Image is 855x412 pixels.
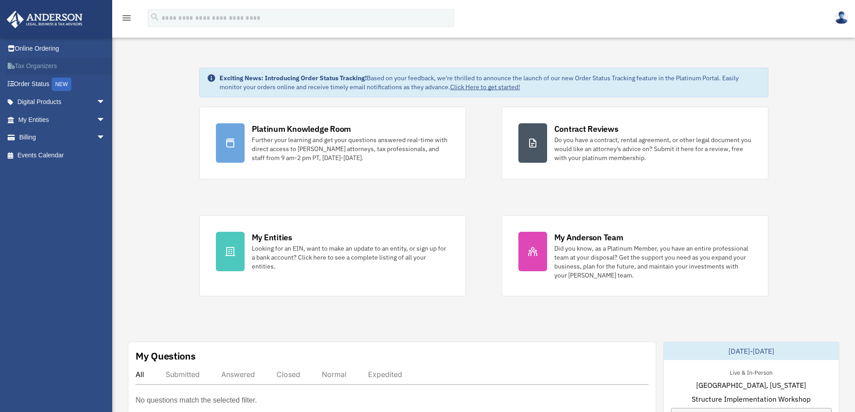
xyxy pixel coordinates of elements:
div: Contract Reviews [554,123,618,134]
a: Click Here to get started! [450,83,520,91]
div: Platinum Knowledge Room [252,123,351,134]
div: Do you have a contract, rental agreement, or other legal document you would like an attorney's ad... [554,135,752,162]
div: [DATE]-[DATE] [664,342,839,360]
span: [GEOGRAPHIC_DATA], [US_STATE] [696,380,806,390]
div: Live & In-Person [723,367,780,377]
a: Contract Reviews Do you have a contract, rental agreement, or other legal document you would like... [502,107,768,179]
div: Normal [322,370,346,379]
i: menu [121,13,132,23]
span: arrow_drop_down [96,111,114,129]
p: No questions match the selected filter. [136,394,257,407]
span: arrow_drop_down [96,93,114,112]
a: My Entitiesarrow_drop_down [6,111,119,129]
div: All [136,370,144,379]
i: search [150,12,160,22]
div: My Entities [252,232,292,243]
a: Billingarrow_drop_down [6,129,119,147]
div: NEW [52,78,71,91]
div: My Questions [136,349,196,363]
a: menu [121,16,132,23]
div: Closed [276,370,300,379]
strong: Exciting News: Introducing Order Status Tracking! [219,74,367,82]
div: Looking for an EIN, want to make an update to an entity, or sign up for a bank account? Click her... [252,244,449,271]
div: Answered [221,370,255,379]
a: Events Calendar [6,146,119,164]
div: Expedited [368,370,402,379]
div: Further your learning and get your questions answered real-time with direct access to [PERSON_NAM... [252,135,449,162]
img: User Pic [835,11,848,24]
a: Tax Organizers [6,57,119,75]
a: Online Ordering [6,39,119,57]
a: Platinum Knowledge Room Further your learning and get your questions answered real-time with dire... [199,107,466,179]
div: My Anderson Team [554,232,623,243]
a: Digital Productsarrow_drop_down [6,93,119,111]
span: Structure Implementation Workshop [692,394,811,404]
div: Did you know, as a Platinum Member, you have an entire professional team at your disposal? Get th... [554,244,752,280]
img: Anderson Advisors Platinum Portal [4,11,85,28]
a: My Anderson Team Did you know, as a Platinum Member, you have an entire professional team at your... [502,215,768,296]
a: My Entities Looking for an EIN, want to make an update to an entity, or sign up for a bank accoun... [199,215,466,296]
span: arrow_drop_down [96,129,114,147]
div: Based on your feedback, we're thrilled to announce the launch of our new Order Status Tracking fe... [219,74,761,91]
a: Order StatusNEW [6,75,119,93]
div: Submitted [166,370,200,379]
